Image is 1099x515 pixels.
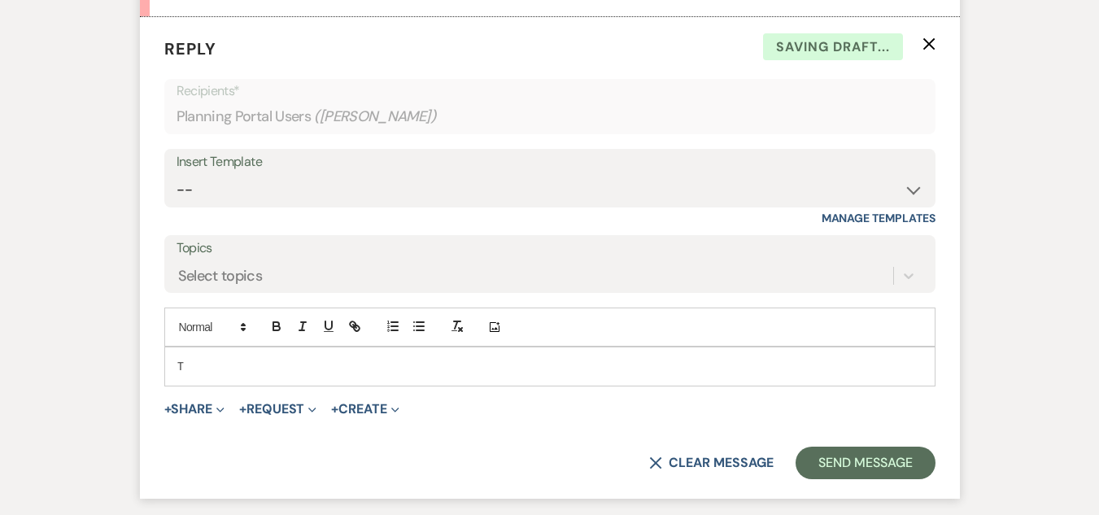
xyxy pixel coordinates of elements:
div: Insert Template [177,151,923,174]
p: Recipients* [177,81,923,102]
button: Send Message [796,447,935,479]
span: + [331,403,338,416]
div: Planning Portal Users [177,101,923,133]
button: Request [239,403,316,416]
p: T [177,357,922,375]
label: Topics [177,237,923,260]
button: Clear message [649,456,773,469]
button: Create [331,403,399,416]
span: ( [PERSON_NAME] ) [314,106,436,128]
span: Reply [164,38,216,59]
div: Select topics [178,265,263,287]
button: Share [164,403,225,416]
span: Saving draft... [763,33,903,61]
span: + [239,403,246,416]
span: + [164,403,172,416]
a: Manage Templates [822,211,935,225]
